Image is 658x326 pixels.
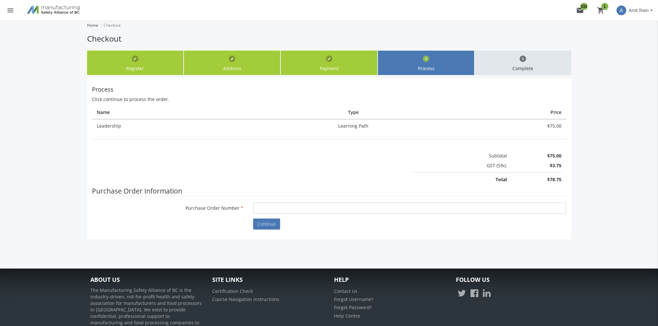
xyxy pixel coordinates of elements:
[383,65,469,72] p: Process
[450,106,566,119] th: Price
[6,6,14,14] mat-icon: menu
[92,65,178,72] p: Register
[92,186,566,196] legend: Purchase Order Information
[92,86,566,93] h4: Process
[450,119,566,132] td: $75.00
[257,221,276,227] span: Continue
[496,176,507,182] strong: Total
[257,119,450,132] td: Learning Path
[87,203,249,211] label: Purchase Order Number
[334,288,357,294] a: Contact Us
[87,22,98,28] a: Home
[92,96,566,103] p: Click continue to process the order.
[413,153,512,159] label: Subtotal
[334,296,373,302] a: Forgot Username?
[425,56,427,61] span: 4
[87,33,571,44] h1: Checkout
[547,176,561,182] strong: $78.75
[497,162,507,169] span: (5%):
[522,56,524,61] span: 5
[90,277,202,283] h4: About Us
[92,106,257,119] th: Name
[334,313,360,319] a: Help Centre
[189,65,275,72] p: Address
[629,5,649,16] span: Amit Ram
[334,277,446,283] h4: Help
[99,21,121,30] li: Checkout
[334,304,372,310] a: Forgot Password?
[92,119,257,132] td: Leadership
[487,162,495,169] span: GST
[21,2,88,19] img: logo.png
[286,65,372,72] p: Payment
[549,162,561,169] strong: $3.75
[597,6,605,14] mat-icon: shopping_cart
[616,6,626,15] span: A
[253,219,280,230] button: Continue
[547,153,561,159] strong: $75.00
[576,6,584,14] mat-icon: mail
[257,106,450,119] th: Type
[212,296,279,302] a: Course Navigation Instructions
[212,277,324,283] h4: Site Links
[480,65,566,72] p: Complete
[212,288,253,294] a: Certification Check
[456,277,568,283] h4: Follow Us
